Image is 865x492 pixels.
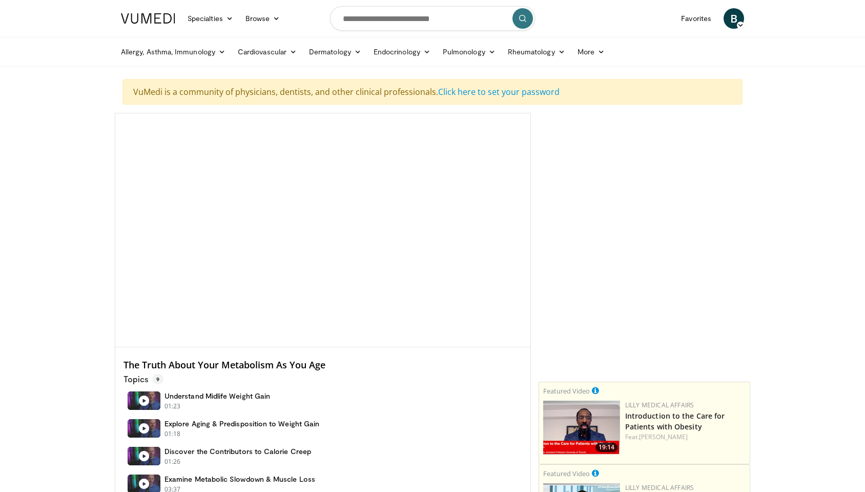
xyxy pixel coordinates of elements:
small: Featured Video [543,386,590,396]
p: Topics [123,374,163,384]
h4: Understand Midlife Weight Gain [164,391,270,401]
a: 19:14 [543,401,620,455]
a: Introduction to the Care for Patients with Obesity [625,411,725,431]
span: 19:14 [595,443,617,452]
p: 01:23 [164,402,181,411]
a: Pulmonology [437,42,502,62]
h4: Discover the Contributors to Calorie Creep [164,447,311,456]
a: Dermatology [303,42,367,62]
a: Allergy, Asthma, Immunology [115,42,232,62]
small: Featured Video [543,469,590,478]
a: [PERSON_NAME] [639,432,688,441]
a: Lilly Medical Affairs [625,483,694,492]
a: B [724,8,744,29]
iframe: Advertisement [567,247,721,376]
a: Cardiovascular [232,42,303,62]
h4: The Truth About Your Metabolism As You Age [123,360,522,371]
a: Favorites [675,8,717,29]
iframe: Advertisement [567,113,721,241]
input: Search topics, interventions [330,6,535,31]
a: Endocrinology [367,42,437,62]
img: VuMedi Logo [121,13,175,24]
p: 01:18 [164,429,181,439]
a: Lilly Medical Affairs [625,401,694,409]
video-js: Video Player [115,113,530,347]
a: Rheumatology [502,42,571,62]
div: Feat. [625,432,746,442]
a: Browse [239,8,286,29]
div: VuMedi is a community of physicians, dentists, and other clinical professionals. [122,79,743,105]
span: 9 [152,374,163,384]
a: Click here to set your password [438,86,560,97]
a: Specialties [181,8,239,29]
a: More [571,42,611,62]
p: 01:26 [164,457,181,466]
h4: Explore Aging & Predisposition to Weight Gain [164,419,319,428]
h4: Examine Metabolic Slowdown & Muscle Loss [164,475,315,484]
img: acc2e291-ced4-4dd5-b17b-d06994da28f3.png.150x105_q85_crop-smart_upscale.png [543,401,620,455]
